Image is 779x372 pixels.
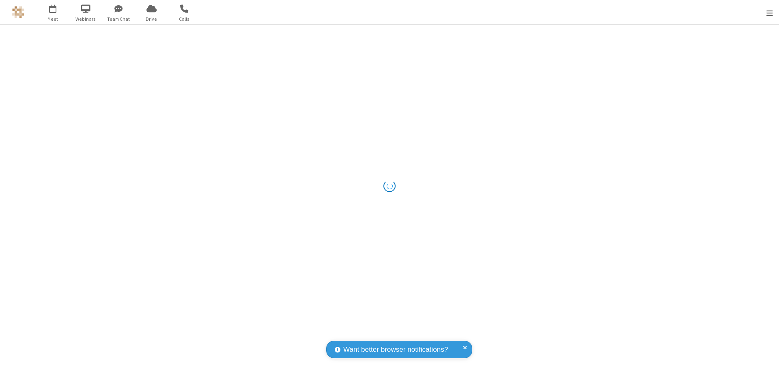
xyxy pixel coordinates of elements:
[343,344,448,355] span: Want better browser notifications?
[136,15,167,23] span: Drive
[169,15,200,23] span: Calls
[71,15,101,23] span: Webinars
[12,6,24,18] img: QA Selenium DO NOT DELETE OR CHANGE
[103,15,134,23] span: Team Chat
[38,15,68,23] span: Meet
